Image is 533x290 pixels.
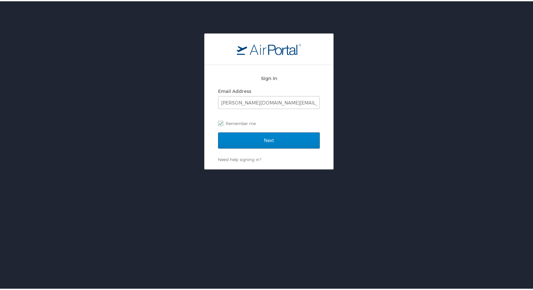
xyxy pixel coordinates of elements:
h2: Sign In [218,73,320,81]
label: Remember me [218,117,320,127]
img: logo [237,42,301,54]
input: Next [218,131,320,147]
a: Need help signing in? [218,156,261,161]
label: Email Address [218,87,251,93]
